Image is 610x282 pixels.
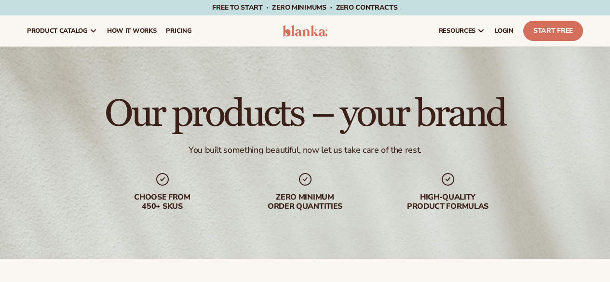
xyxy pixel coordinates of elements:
[439,27,475,35] span: resources
[27,27,88,35] span: product catalog
[161,15,196,46] a: pricing
[212,3,397,12] span: Free to start · ZERO minimums · ZERO contracts
[166,27,191,35] span: pricing
[189,145,421,156] div: You built something beautiful, now let us take care of the rest.
[490,15,518,46] a: LOGIN
[495,27,514,35] span: LOGIN
[244,193,367,211] div: Zero minimum order quantities
[283,25,328,37] img: logo
[523,21,583,41] a: Start Free
[386,193,510,211] div: High-quality product formulas
[434,15,490,46] a: resources
[107,27,157,35] span: How It Works
[22,15,102,46] a: product catalog
[102,15,162,46] a: How It Works
[105,94,505,133] h1: Our products – your brand
[101,193,224,211] div: Choose from 450+ Skus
